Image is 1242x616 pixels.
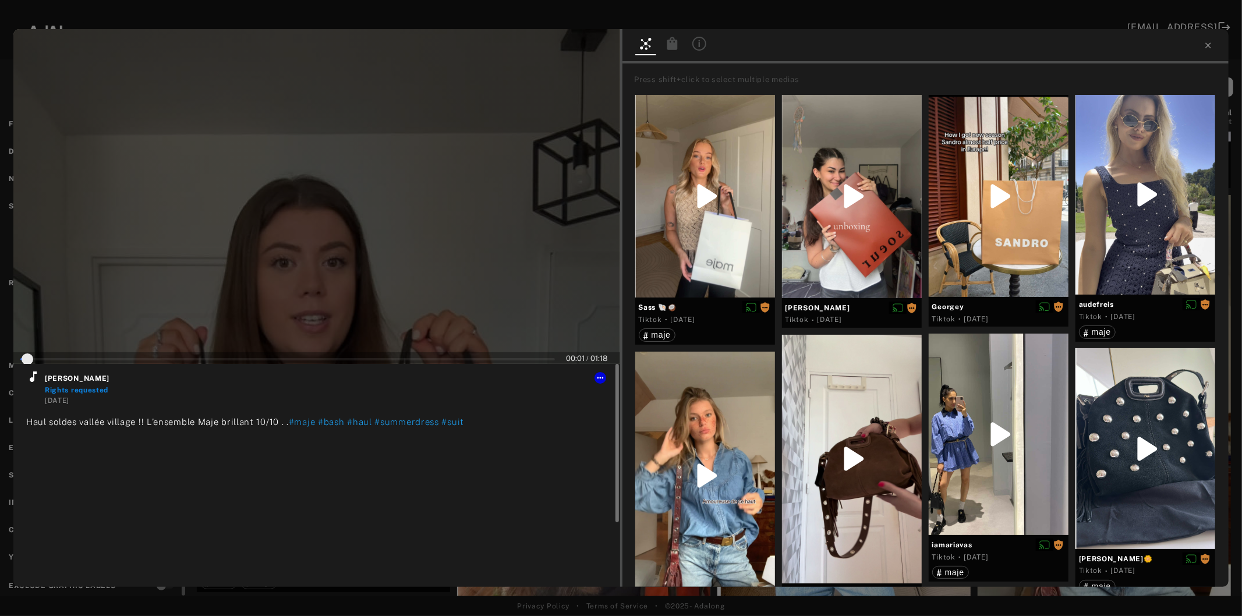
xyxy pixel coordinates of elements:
[665,315,668,324] span: ·
[945,568,964,577] span: maje
[1084,582,1111,590] div: maje
[1092,327,1111,337] span: maje
[652,330,671,339] span: maje
[1105,567,1108,576] span: ·
[785,314,809,325] div: Tiktok
[907,303,917,311] span: Rights requested
[600,354,608,363] span: 18
[635,74,1225,86] div: Press shift+click to select multiple medias
[578,354,585,363] span: 01
[1111,567,1135,575] time: 2025-08-13T00:00:00.000Z
[932,314,956,324] div: Tiktok
[1036,300,1053,313] button: Disable diffusion on this media
[1105,312,1108,321] span: ·
[1183,553,1200,565] button: Disable diffusion on this media
[591,354,599,363] span: 01
[643,331,671,339] div: maje
[318,417,345,427] span: #bash
[760,303,770,311] span: Rights requested
[639,302,772,313] span: Sass 🐚🥥
[889,302,907,314] button: Disable diffusion on this media
[932,540,1065,550] span: iamariavas
[937,568,964,576] div: maje
[567,354,576,363] span: 00
[670,316,695,324] time: 2025-08-13T00:00:00.000Z
[958,314,961,324] span: ·
[1036,539,1053,551] button: Disable diffusion on this media
[958,553,961,562] span: ·
[587,355,589,362] span: /
[567,354,585,363] span: :
[1200,554,1211,562] span: Rights requested
[1184,560,1242,616] iframe: Chat Widget
[964,553,989,561] time: 2025-08-13T00:00:00.000Z
[1079,554,1212,564] span: [PERSON_NAME]🌼
[442,417,465,427] span: #suit
[374,417,438,427] span: #summerdress
[1200,300,1211,308] span: Rights requested
[1092,582,1111,591] span: maje
[45,396,69,405] time: 2025-08-13T00:00:00.000Z
[289,417,316,427] span: #maje
[932,302,1065,312] span: Georgey
[1079,299,1212,310] span: audefreis
[964,315,989,323] time: 2025-08-13T00:00:00.000Z
[26,417,289,427] span: Haul soldes vallée village !! L’ensemble Maje brillant 10/10 . .
[639,314,662,325] div: Tiktok
[591,354,608,363] span: :
[818,316,842,324] time: 2025-08-06T00:00:00.000Z
[785,303,918,313] span: [PERSON_NAME]
[347,417,372,427] span: #haul
[1053,302,1064,310] span: Rights requested
[932,552,956,562] div: Tiktok
[1079,565,1102,576] div: Tiktok
[45,386,108,394] span: Rights requested
[1111,313,1135,321] time: 2025-08-13T00:00:00.000Z
[889,587,907,599] button: Disable diffusion on this media
[812,316,815,325] span: ·
[1084,328,1111,336] div: maje
[1184,560,1242,616] div: Widget de chat
[1183,298,1200,310] button: Disable diffusion on this media
[742,301,760,313] button: Disable diffusion on this media
[45,373,607,384] span: [PERSON_NAME]
[1079,311,1102,322] div: Tiktok
[1053,540,1064,548] span: Rights requested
